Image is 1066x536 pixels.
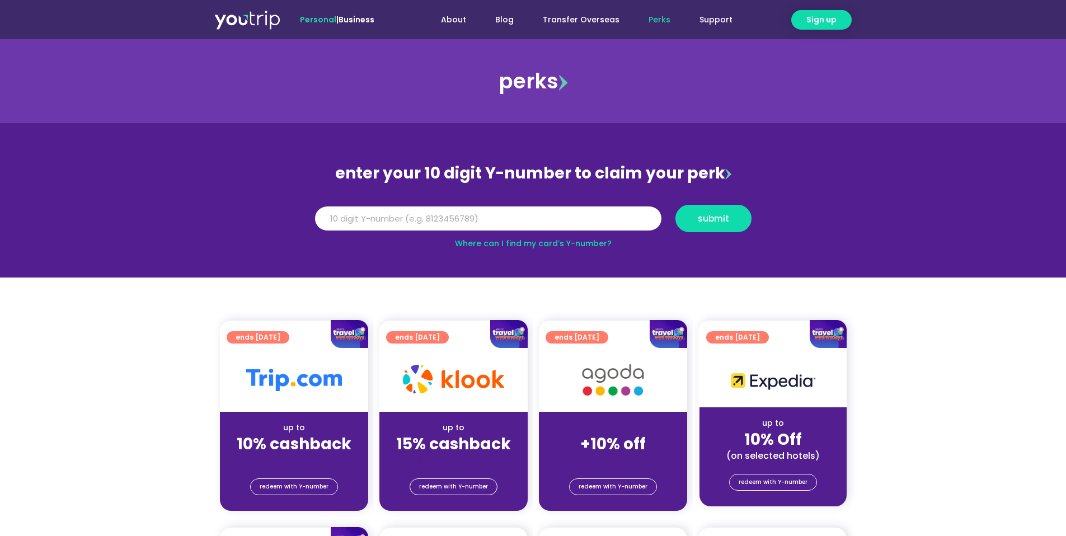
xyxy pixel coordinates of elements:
[739,474,807,490] span: redeem with Y-number
[260,479,328,495] span: redeem with Y-number
[300,14,336,25] span: Personal
[708,417,838,429] div: up to
[426,10,481,30] a: About
[806,14,837,26] span: Sign up
[580,433,646,455] strong: +10% off
[419,479,488,495] span: redeem with Y-number
[708,450,838,462] div: (on selected hotels)
[528,10,634,30] a: Transfer Overseas
[388,454,519,466] div: (for stays only)
[634,10,685,30] a: Perks
[744,429,802,450] strong: 10% Off
[481,10,528,30] a: Blog
[579,479,647,495] span: redeem with Y-number
[410,478,497,495] a: redeem with Y-number
[548,454,678,466] div: (for stays only)
[685,10,747,30] a: Support
[405,10,747,30] nav: Menu
[300,14,374,25] span: |
[698,214,729,223] span: submit
[569,478,657,495] a: redeem with Y-number
[729,474,817,491] a: redeem with Y-number
[315,205,752,241] form: Y Number
[388,422,519,434] div: up to
[250,478,338,495] a: redeem with Y-number
[603,422,623,433] span: up to
[229,454,359,466] div: (for stays only)
[315,206,661,231] input: 10 digit Y-number (e.g. 8123456789)
[791,10,852,30] a: Sign up
[229,422,359,434] div: up to
[237,433,351,455] strong: 10% cashback
[455,238,612,249] a: Where can I find my card’s Y-number?
[675,205,752,232] button: submit
[339,14,374,25] a: Business
[309,159,757,188] div: enter your 10 digit Y-number to claim your perk
[396,433,511,455] strong: 15% cashback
